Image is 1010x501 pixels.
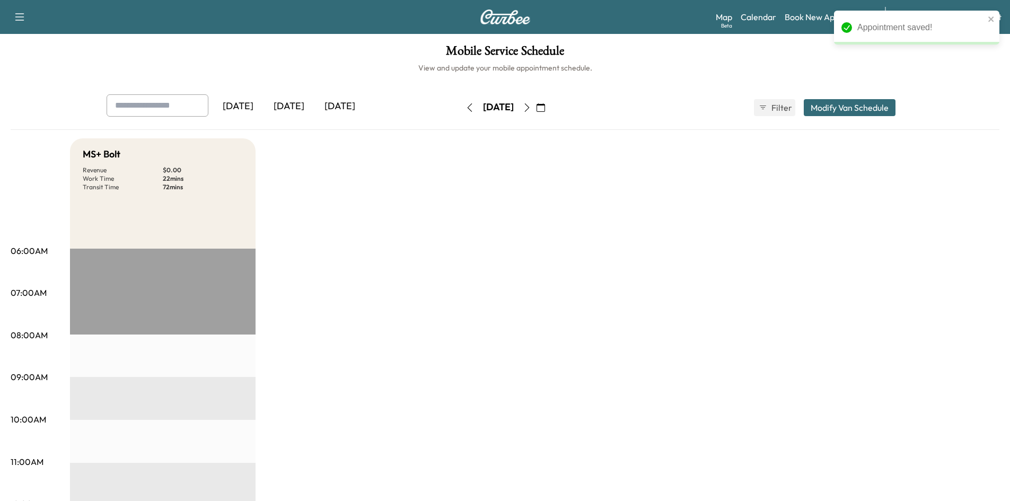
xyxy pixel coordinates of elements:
p: 22 mins [163,174,243,183]
button: Filter [754,99,795,116]
div: [DATE] [213,94,264,119]
div: [DATE] [314,94,365,119]
a: Calendar [741,11,776,23]
div: [DATE] [483,101,514,114]
p: 08:00AM [11,329,48,341]
a: MapBeta [716,11,732,23]
h5: MS+ Bolt [83,147,120,162]
p: 09:00AM [11,371,48,383]
p: Transit Time [83,183,163,191]
img: Curbee Logo [480,10,531,24]
h1: Mobile Service Schedule [11,45,999,63]
span: Filter [771,101,791,114]
p: 11:00AM [11,455,43,468]
div: Appointment saved! [857,21,985,34]
a: Book New Appointment [785,11,874,23]
div: Beta [721,22,732,30]
p: 72 mins [163,183,243,191]
p: Work Time [83,174,163,183]
button: close [988,15,995,23]
button: Modify Van Schedule [804,99,895,116]
p: 06:00AM [11,244,48,257]
p: $ 0.00 [163,166,243,174]
h6: View and update your mobile appointment schedule. [11,63,999,73]
p: Revenue [83,166,163,174]
div: [DATE] [264,94,314,119]
p: 07:00AM [11,286,47,299]
p: 10:00AM [11,413,46,426]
